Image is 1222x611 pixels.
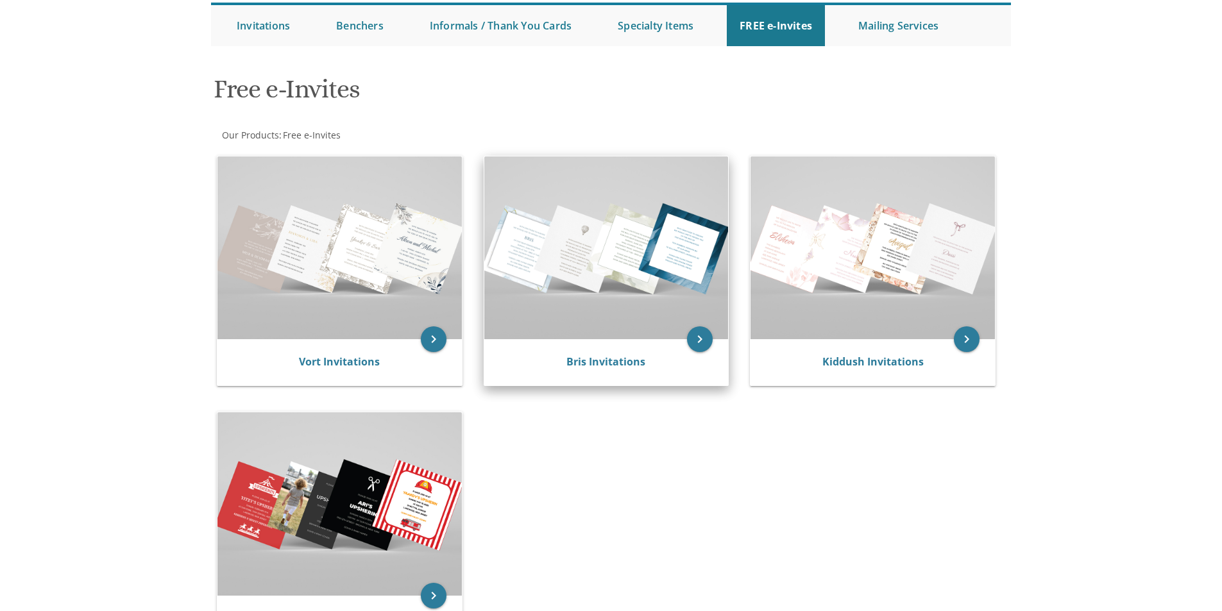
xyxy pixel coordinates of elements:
[299,355,380,369] a: Vort Invitations
[484,156,729,339] img: Bris Invitations
[217,156,462,339] img: Vort Invitations
[727,5,825,46] a: FREE e-Invites
[566,355,645,369] a: Bris Invitations
[421,583,446,608] a: keyboard_arrow_right
[751,156,995,339] img: Kiddush Invitations
[282,129,341,141] a: Free e-Invites
[421,326,446,352] a: keyboard_arrow_right
[283,129,341,141] span: Free e-Invites
[845,5,951,46] a: Mailing Services
[822,355,924,369] a: Kiddush Invitations
[224,5,303,46] a: Invitations
[687,326,713,352] a: keyboard_arrow_right
[954,326,980,352] a: keyboard_arrow_right
[217,412,462,595] img: Upsherin Invitations
[221,129,279,141] a: Our Products
[323,5,396,46] a: Benchers
[214,75,737,113] h1: Free e-Invites
[211,129,611,142] div: :
[417,5,584,46] a: Informals / Thank You Cards
[605,5,706,46] a: Specialty Items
